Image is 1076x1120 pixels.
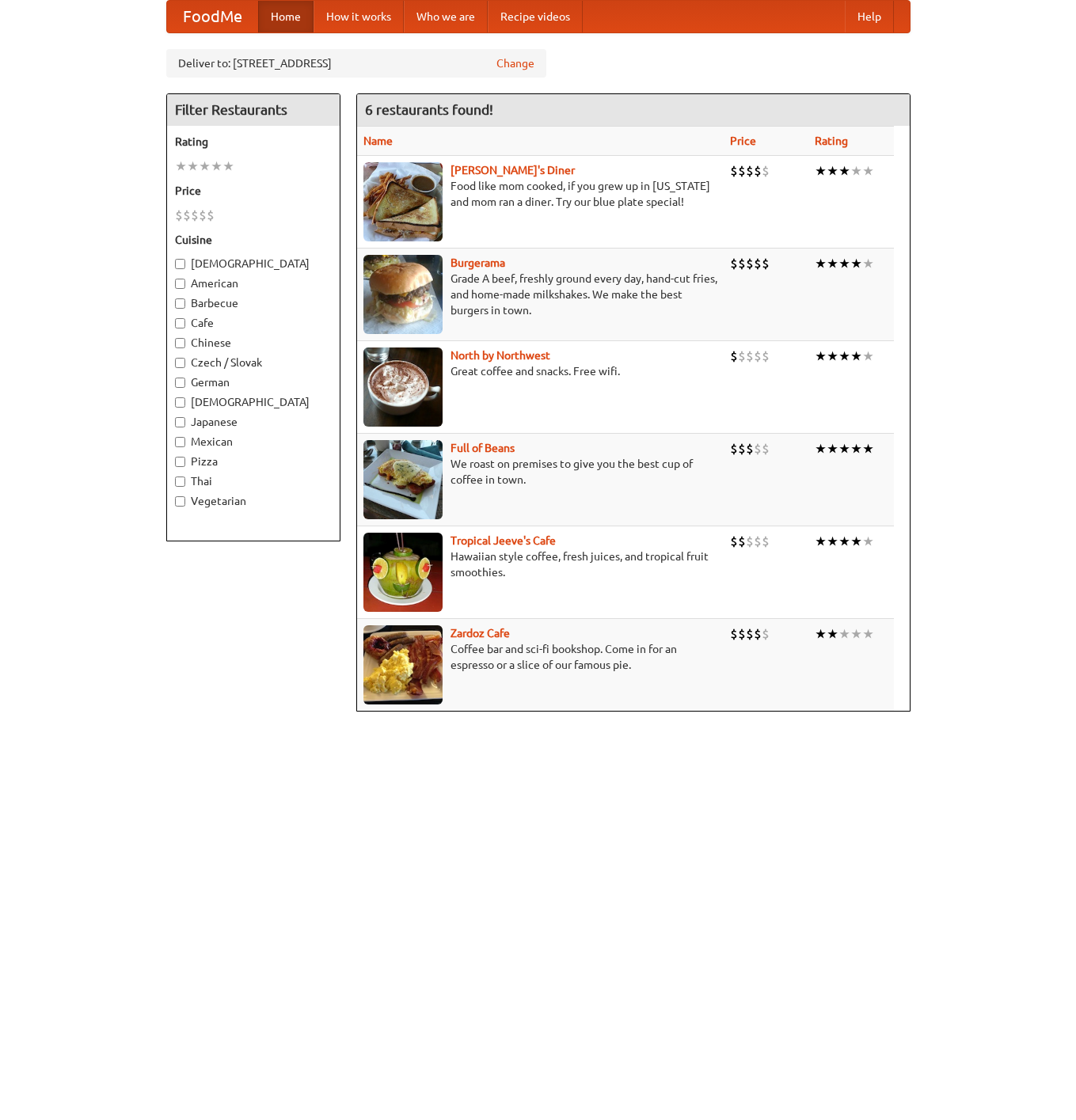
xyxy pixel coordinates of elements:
[862,533,874,550] li: ★
[363,271,717,318] p: Grade A beef, freshly ground every day, hand-cut fries, and home-made milkshakes. We make the bes...
[838,162,850,180] li: ★
[363,533,443,612] img: jeeves.jpg
[175,414,332,430] label: Japanese
[838,255,850,272] li: ★
[754,255,762,272] li: $
[175,315,332,331] label: Cafe
[175,397,185,408] input: [DEMOGRAPHIC_DATA]
[850,255,862,272] li: ★
[488,1,583,32] a: Recipe videos
[175,417,185,427] input: Japanese
[762,162,770,180] li: $
[762,347,770,365] li: $
[746,162,754,180] li: $
[746,255,754,272] li: $
[175,496,185,507] input: Vegetarian
[838,625,850,643] li: ★
[211,158,222,175] li: ★
[754,440,762,457] li: $
[451,534,556,547] a: Tropical Jeeve's Cafe
[363,135,393,147] a: Name
[167,1,258,32] a: FoodMe
[363,255,443,334] img: burgerama.jpg
[363,549,717,580] p: Hawaiian style coffee, fresh juices, and tropical fruit smoothies.
[175,134,332,150] h5: Rating
[175,279,185,289] input: American
[762,255,770,272] li: $
[183,207,191,224] li: $
[815,440,827,457] li: ★
[175,275,332,291] label: American
[363,347,443,427] img: north.jpg
[754,533,762,550] li: $
[187,158,199,175] li: ★
[730,347,738,365] li: $
[175,298,185,309] input: Barbecue
[175,493,332,509] label: Vegetarian
[730,440,738,457] li: $
[815,135,848,147] a: Rating
[850,533,862,550] li: ★
[746,440,754,457] li: $
[850,162,862,180] li: ★
[815,255,827,272] li: ★
[175,355,332,370] label: Czech / Slovak
[827,533,838,550] li: ★
[827,162,838,180] li: ★
[730,625,738,643] li: $
[363,178,717,210] p: Food like mom cooked, if you grew up in [US_STATE] and mom ran a diner. Try our blue plate special!
[754,625,762,643] li: $
[815,347,827,365] li: ★
[451,256,505,269] b: Burgerama
[862,347,874,365] li: ★
[175,378,185,388] input: German
[754,162,762,180] li: $
[363,440,443,519] img: beans.jpg
[451,627,510,640] a: Zardoz Cafe
[404,1,488,32] a: Who we are
[838,347,850,365] li: ★
[199,207,207,224] li: $
[827,440,838,457] li: ★
[845,1,894,32] a: Help
[166,49,546,78] div: Deliver to: [STREET_ADDRESS]
[175,335,332,351] label: Chinese
[175,259,185,269] input: [DEMOGRAPHIC_DATA]
[815,625,827,643] li: ★
[738,440,746,457] li: $
[738,625,746,643] li: $
[363,363,717,379] p: Great coffee and snacks. Free wifi.
[258,1,314,32] a: Home
[746,347,754,365] li: $
[175,394,332,410] label: [DEMOGRAPHIC_DATA]
[762,533,770,550] li: $
[175,318,185,328] input: Cafe
[175,338,185,348] input: Chinese
[738,533,746,550] li: $
[815,162,827,180] li: ★
[762,440,770,457] li: $
[451,442,515,454] b: Full of Beans
[838,533,850,550] li: ★
[838,440,850,457] li: ★
[314,1,404,32] a: How it works
[827,625,838,643] li: ★
[451,164,575,177] a: [PERSON_NAME]'s Diner
[222,158,234,175] li: ★
[862,440,874,457] li: ★
[862,255,874,272] li: ★
[175,454,332,469] label: Pizza
[175,158,187,175] li: ★
[175,476,185,487] input: Thai
[496,55,534,71] a: Change
[738,347,746,365] li: $
[850,347,862,365] li: ★
[363,641,717,673] p: Coffee bar and sci-fi bookshop. Come in for an espresso or a slice of our famous pie.
[175,232,332,248] h5: Cuisine
[451,349,550,362] a: North by Northwest
[738,255,746,272] li: $
[365,102,493,117] ng-pluralize: 6 restaurants found!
